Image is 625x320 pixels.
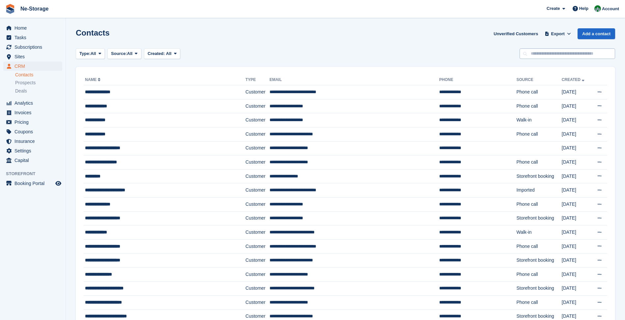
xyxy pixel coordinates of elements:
[166,51,172,56] span: All
[562,197,591,211] td: [DATE]
[107,48,141,59] button: Source: All
[562,155,591,170] td: [DATE]
[516,155,561,170] td: Phone call
[111,50,127,57] span: Source:
[245,226,270,240] td: Customer
[14,127,54,136] span: Coupons
[3,52,62,61] a: menu
[245,155,270,170] td: Customer
[516,169,561,183] td: Storefront booking
[3,108,62,117] a: menu
[245,253,270,268] td: Customer
[594,5,601,12] img: Charlotte Nesbitt
[14,52,54,61] span: Sites
[245,169,270,183] td: Customer
[562,85,591,99] td: [DATE]
[562,267,591,281] td: [DATE]
[3,118,62,127] a: menu
[562,183,591,198] td: [DATE]
[76,28,110,37] h1: Contacts
[245,85,270,99] td: Customer
[245,99,270,113] td: Customer
[14,146,54,155] span: Settings
[3,33,62,42] a: menu
[516,281,561,296] td: Storefront booking
[14,23,54,33] span: Home
[245,75,270,85] th: Type
[547,5,560,12] span: Create
[144,48,180,59] button: Created: All
[14,62,54,71] span: CRM
[562,141,591,155] td: [DATE]
[245,197,270,211] td: Customer
[516,211,561,226] td: Storefront booking
[562,239,591,253] td: [DATE]
[562,99,591,113] td: [DATE]
[14,137,54,146] span: Insurance
[3,23,62,33] a: menu
[14,108,54,117] span: Invoices
[516,239,561,253] td: Phone call
[516,267,561,281] td: Phone call
[79,50,91,57] span: Type:
[15,88,27,94] span: Deals
[6,171,66,177] span: Storefront
[516,99,561,113] td: Phone call
[15,80,36,86] span: Prospects
[578,28,615,39] a: Add a contact
[516,85,561,99] td: Phone call
[516,183,561,198] td: Imported
[516,226,561,240] td: Walk-in
[562,211,591,226] td: [DATE]
[15,88,62,94] a: Deals
[14,42,54,52] span: Subscriptions
[245,127,270,141] td: Customer
[245,281,270,296] td: Customer
[562,127,591,141] td: [DATE]
[3,146,62,155] a: menu
[148,51,165,56] span: Created:
[245,183,270,198] td: Customer
[5,4,15,14] img: stora-icon-8386f47178a22dfd0bd8f6a31ec36ba5ce8667c1dd55bd0f319d3a0aa187defe.svg
[579,5,588,12] span: Help
[14,156,54,165] span: Capital
[3,62,62,71] a: menu
[127,50,133,57] span: All
[85,77,102,82] a: Name
[516,197,561,211] td: Phone call
[562,253,591,268] td: [DATE]
[562,113,591,127] td: [DATE]
[14,179,54,188] span: Booking Portal
[439,75,516,85] th: Phone
[516,75,561,85] th: Source
[3,127,62,136] a: menu
[516,296,561,310] td: Phone call
[245,113,270,127] td: Customer
[3,179,62,188] a: menu
[18,3,51,14] a: Ne-Storage
[3,156,62,165] a: menu
[562,226,591,240] td: [DATE]
[76,48,105,59] button: Type: All
[516,253,561,268] td: Storefront booking
[270,75,439,85] th: Email
[562,77,586,82] a: Created
[3,137,62,146] a: menu
[14,33,54,42] span: Tasks
[516,127,561,141] td: Phone call
[245,267,270,281] td: Customer
[15,72,62,78] a: Contacts
[602,6,619,12] span: Account
[245,211,270,226] td: Customer
[15,79,62,86] a: Prospects
[245,239,270,253] td: Customer
[14,98,54,108] span: Analytics
[245,141,270,155] td: Customer
[3,42,62,52] a: menu
[551,31,565,37] span: Export
[491,28,541,39] a: Unverified Customers
[562,281,591,296] td: [DATE]
[543,28,572,39] button: Export
[245,296,270,310] td: Customer
[562,169,591,183] td: [DATE]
